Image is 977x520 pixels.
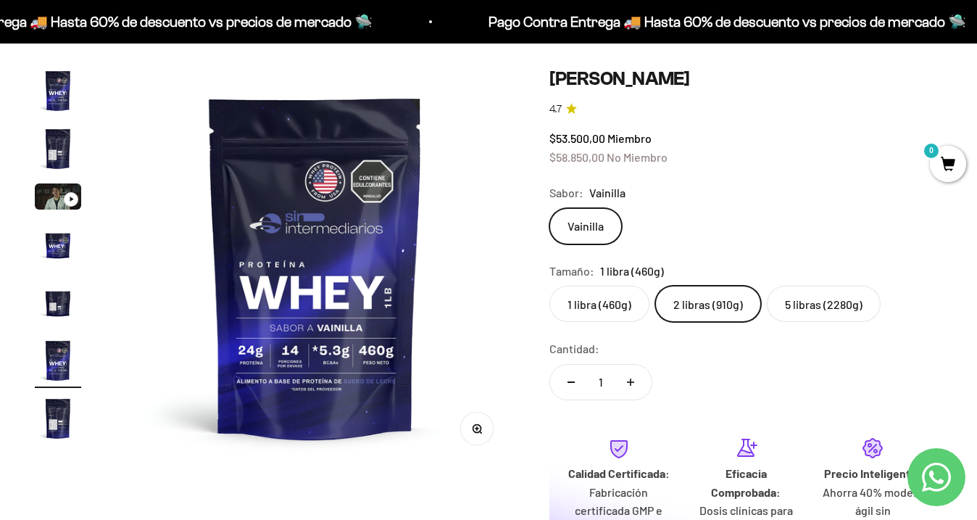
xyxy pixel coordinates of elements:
[600,262,664,281] span: 1 libra (460g)
[711,466,781,499] strong: Eficacia Comprobada:
[35,67,81,114] img: Proteína Whey - Vainilla
[549,339,599,358] label: Cantidad:
[550,365,592,400] button: Reducir cantidad
[549,131,605,145] span: $53.500,00
[35,183,81,214] button: Ir al artículo 3
[35,279,81,330] button: Ir al artículo 5
[549,150,604,164] span: $58.850,00
[35,67,81,118] button: Ir al artículo 1
[549,102,942,117] a: 4.74.7 de 5.0 estrellas
[589,183,625,202] span: Vainilla
[35,125,81,176] button: Ir al artículo 2
[549,102,562,117] span: 4.7
[824,466,921,480] strong: Precio Inteligente:
[923,142,940,160] mark: 0
[116,67,515,466] img: Proteína Whey - Vainilla
[607,150,668,164] span: No Miembro
[930,157,966,173] a: 0
[610,365,652,400] button: Aumentar cantidad
[35,221,81,268] img: Proteína Whey - Vainilla
[549,67,942,90] h1: [PERSON_NAME]
[549,262,594,281] legend: Tamaño:
[549,183,583,202] legend: Sabor:
[35,337,81,384] img: Proteína Whey - Vainilla
[35,395,81,446] button: Ir al artículo 7
[35,221,81,272] button: Ir al artículo 4
[35,337,81,388] button: Ir al artículo 6
[568,466,670,480] strong: Calidad Certificada:
[488,10,965,33] p: Pago Contra Entrega 🚚 Hasta 60% de descuento vs precios de mercado 🛸
[35,125,81,172] img: Proteína Whey - Vainilla
[607,131,652,145] span: Miembro
[35,395,81,442] img: Proteína Whey - Vainilla
[35,279,81,326] img: Proteína Whey - Vainilla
